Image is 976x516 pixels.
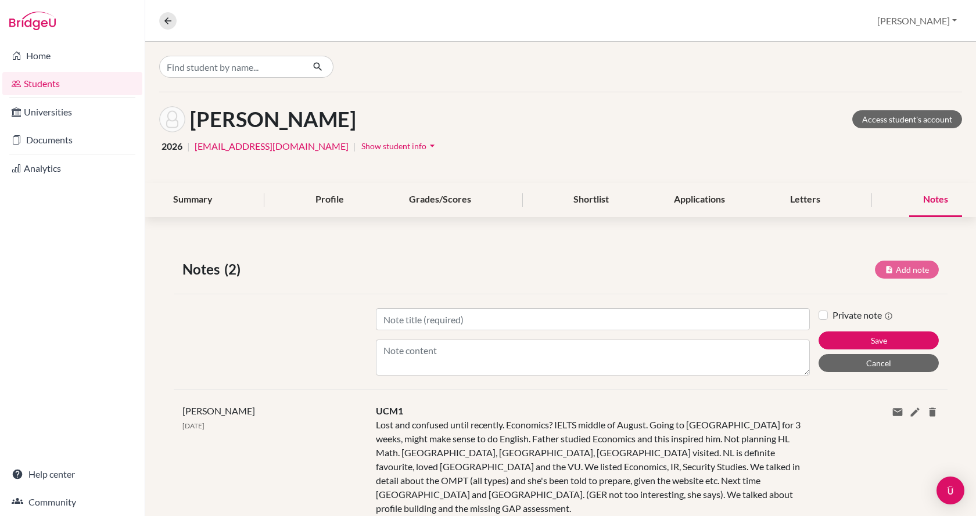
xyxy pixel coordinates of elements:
div: Shortlist [559,183,623,217]
span: Show student info [361,141,426,151]
a: Analytics [2,157,142,180]
div: Profile [302,183,358,217]
button: Add note [875,261,939,279]
a: Access student's account [852,110,962,128]
img: Bridge-U [9,12,56,30]
a: Universities [2,100,142,124]
span: [DATE] [182,421,204,430]
img: Klára Galácz's avatar [159,106,185,132]
input: Find student by name... [159,56,303,78]
div: Lost and confused until recently. Economics? IELTS middle of August. Going to [GEOGRAPHIC_DATA] f... [376,418,810,515]
span: Notes [182,259,224,280]
span: UCM1 [376,405,403,416]
span: (2) [224,259,245,280]
label: Private note [833,308,893,322]
button: Cancel [819,354,939,372]
a: Help center [2,463,142,486]
a: Documents [2,128,142,151]
div: Applications [660,183,739,217]
a: Home [2,44,142,67]
div: Open Intercom Messenger [936,477,964,504]
div: Notes [909,183,962,217]
span: | [187,139,190,153]
span: [PERSON_NAME] [182,405,255,416]
button: [PERSON_NAME] [872,10,962,32]
a: Community [2,490,142,514]
a: [EMAIL_ADDRESS][DOMAIN_NAME] [195,139,349,153]
i: arrow_drop_down [426,140,438,151]
span: 2026 [162,139,182,153]
div: Summary [159,183,227,217]
div: Grades/Scores [395,183,485,217]
button: Save [819,331,939,349]
button: Show student infoarrow_drop_down [361,137,439,155]
span: | [353,139,356,153]
h1: [PERSON_NAME] [190,107,356,132]
a: Students [2,72,142,95]
div: Letters [776,183,834,217]
input: Note title (required) [376,308,810,330]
